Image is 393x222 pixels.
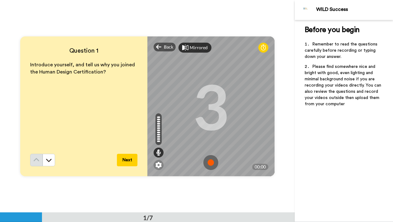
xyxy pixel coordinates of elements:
[252,164,268,170] div: 00:00
[117,154,137,166] button: Next
[298,2,313,17] img: Profile Image
[316,7,393,12] div: WILD Success
[30,62,136,74] span: Introduce yourself, and tell us why you joined the Human Design Certification?
[305,64,382,106] span: Please find somewhere nice and bright with good, even lighting and minimal background noise if yo...
[154,43,176,51] div: Back
[193,83,229,130] div: 3
[190,45,208,51] div: Mirrored
[155,162,162,168] img: ic_gear.svg
[305,26,360,34] span: Before you begin
[203,155,218,170] img: ic_record_start.svg
[133,213,163,222] div: 1/7
[305,42,379,59] span: Remember to read the questions carefully before recording or typing down your answer.
[30,46,137,55] h4: Question 1
[164,44,173,50] span: Back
